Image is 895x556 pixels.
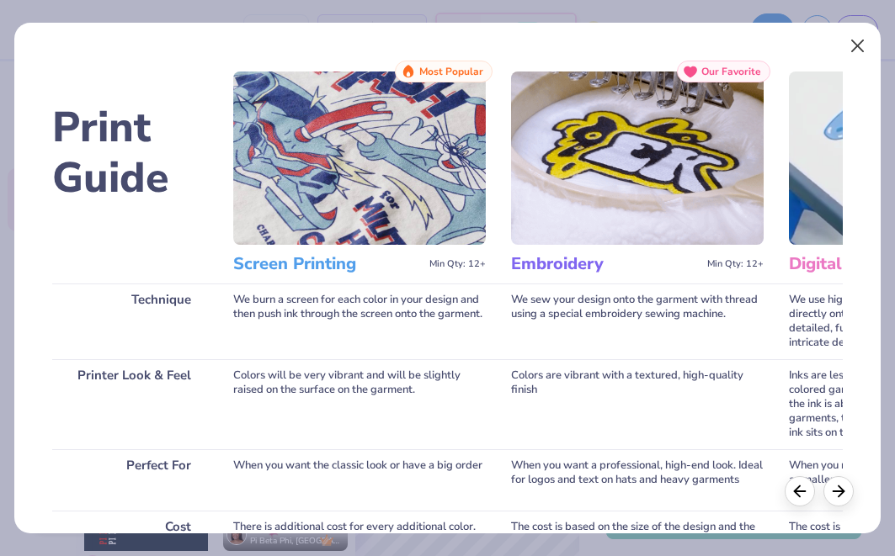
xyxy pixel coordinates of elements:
[511,449,764,511] div: When you want a professional, high-end look. Ideal for logos and text on hats and heavy garments
[842,30,874,62] button: Close
[511,253,701,275] h3: Embroidery
[511,359,764,449] div: Colors are vibrant with a textured, high-quality finish
[52,103,208,204] h2: Print Guide
[429,258,486,270] span: Min Qty: 12+
[419,66,483,77] span: Most Popular
[701,66,761,77] span: Our Favorite
[233,359,486,449] div: Colors will be very vibrant and will be slightly raised on the surface on the garment.
[233,449,486,511] div: When you want the classic look or have a big order
[233,71,486,245] img: Screen Printing
[511,71,764,245] img: Embroidery
[233,253,423,275] h3: Screen Printing
[52,359,208,449] div: Printer Look & Feel
[52,449,208,511] div: Perfect For
[233,283,486,359] div: We burn a screen for each color in your design and then push ink through the screen onto the garm...
[52,283,208,359] div: Technique
[511,283,764,359] div: We sew your design onto the garment with thread using a special embroidery sewing machine.
[707,258,764,270] span: Min Qty: 12+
